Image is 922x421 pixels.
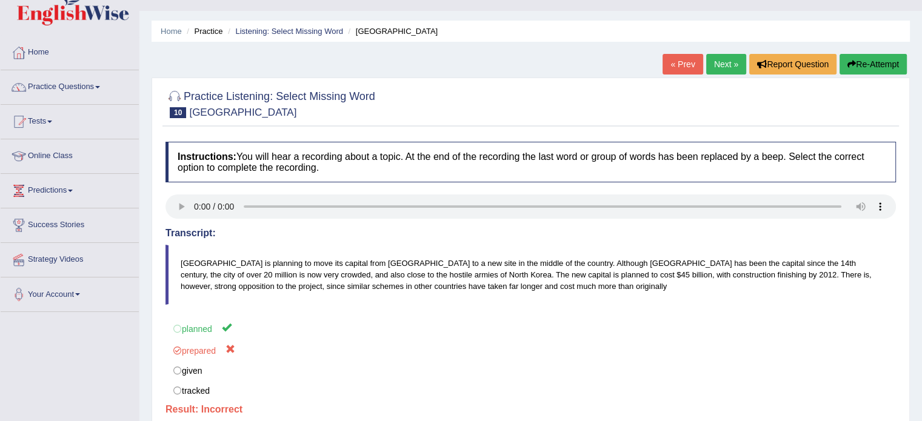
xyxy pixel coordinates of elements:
[663,54,703,75] a: « Prev
[165,404,896,415] h4: Result:
[165,88,375,118] h2: Practice Listening: Select Missing Word
[165,317,896,339] label: planned
[706,54,746,75] a: Next »
[346,25,438,37] li: [GEOGRAPHIC_DATA]
[165,228,896,239] h4: Transcript:
[1,139,139,170] a: Online Class
[170,107,186,118] span: 10
[1,277,139,308] a: Your Account
[840,54,907,75] button: Re-Attempt
[178,151,236,162] b: Instructions:
[184,25,222,37] li: Practice
[749,54,837,75] button: Report Question
[1,105,139,135] a: Tests
[235,27,343,36] a: Listening: Select Missing Word
[1,36,139,66] a: Home
[1,208,139,239] a: Success Stories
[1,174,139,204] a: Predictions
[161,27,182,36] a: Home
[1,243,139,273] a: Strategy Videos
[1,70,139,101] a: Practice Questions
[189,107,296,118] small: [GEOGRAPHIC_DATA]
[165,380,896,401] label: tracked
[165,339,896,361] label: prepared
[165,245,896,305] blockquote: [GEOGRAPHIC_DATA] is planning to move its capital from [GEOGRAPHIC_DATA] to a new site in the mid...
[165,142,896,182] h4: You will hear a recording about a topic. At the end of the recording the last word or group of wo...
[165,360,896,381] label: given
